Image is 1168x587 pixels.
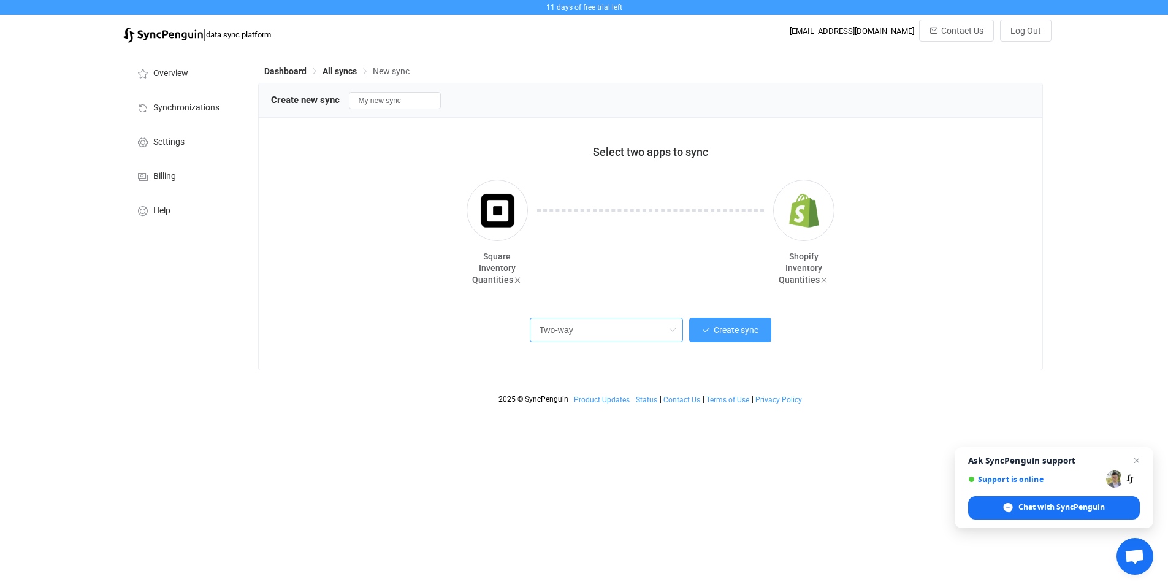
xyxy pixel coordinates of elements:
[706,396,750,404] a: Terms of Use
[123,158,246,193] a: Billing
[123,55,246,90] a: Overview
[1129,453,1144,468] span: Close chat
[632,395,634,404] span: |
[123,28,203,43] img: syncpenguin.svg
[264,66,307,76] span: Dashboard
[123,90,246,124] a: Synchronizations
[123,26,271,43] a: |data sync platform
[373,66,410,76] span: New sync
[123,193,246,227] a: Help
[498,395,568,404] span: 2025 © SyncPenguin
[663,396,700,404] span: Contact Us
[206,30,271,39] span: data sync platform
[663,396,701,404] a: Contact Us
[660,395,662,404] span: |
[153,172,176,182] span: Billing
[941,26,983,36] span: Contact Us
[574,396,630,404] span: Product Updates
[706,396,749,404] span: Terms of Use
[475,188,521,234] img: square.png
[472,251,516,285] span: Square Inventory Quantities
[546,3,622,12] span: 11 days of free trial left
[123,124,246,158] a: Settings
[781,188,827,234] img: shopify.png
[968,496,1140,520] div: Chat with SyncPenguin
[530,318,683,342] input: Select sync direction
[573,396,630,404] a: Product Updates
[968,456,1140,466] span: Ask SyncPenguin support
[779,251,822,285] span: Shopify Inventory Quantities
[752,395,754,404] span: |
[153,137,185,147] span: Settings
[790,26,914,36] div: [EMAIL_ADDRESS][DOMAIN_NAME]
[203,26,206,43] span: |
[968,475,1102,484] span: Support is online
[1116,538,1153,575] div: Open chat
[593,145,708,158] span: Select two apps to sync
[635,396,658,404] a: Status
[1010,26,1041,36] span: Log Out
[323,66,357,76] span: All syncs
[703,395,704,404] span: |
[1018,502,1105,513] span: Chat with SyncPenguin
[689,318,771,342] button: Create sync
[153,103,219,113] span: Synchronizations
[271,94,340,106] span: Create new sync
[153,206,170,216] span: Help
[636,396,657,404] span: Status
[264,67,410,75] div: Breadcrumb
[153,69,188,79] span: Overview
[755,396,803,404] a: Privacy Policy
[919,20,994,42] button: Contact Us
[714,325,758,335] span: Create sync
[570,395,572,404] span: |
[1000,20,1052,42] button: Log Out
[349,92,441,109] input: Sync name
